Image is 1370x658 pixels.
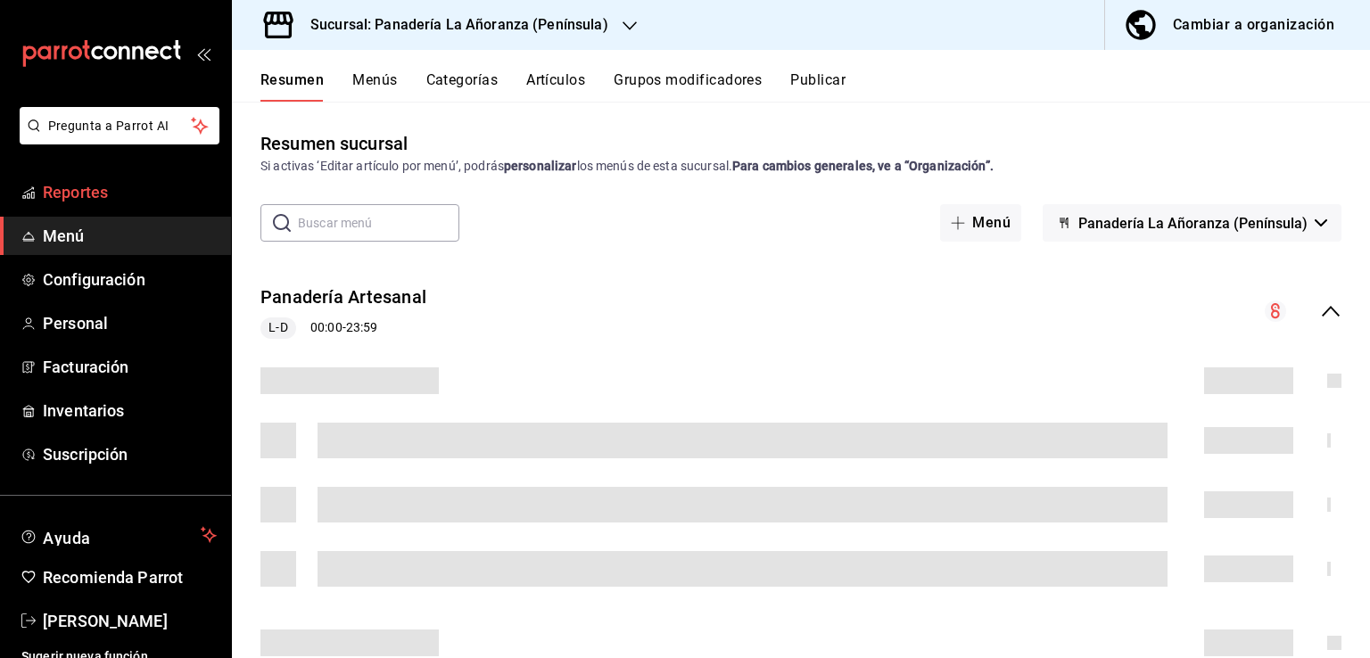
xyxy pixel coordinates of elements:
span: L-D [261,318,294,337]
span: Personal [43,311,217,335]
span: Facturación [43,355,217,379]
span: [PERSON_NAME] [43,609,217,633]
button: Artículos [526,71,585,102]
button: open_drawer_menu [196,46,210,61]
strong: personalizar [504,159,577,173]
button: Panadería Artesanal [260,284,426,310]
button: Resumen [260,71,324,102]
strong: Para cambios generales, ve a “Organización”. [732,159,994,173]
input: Buscar menú [298,205,459,241]
div: Si activas ‘Editar artículo por menú’, podrás los menús de esta sucursal. [260,157,1341,176]
div: collapse-menu-row [232,270,1370,353]
span: Ayuda [43,524,194,546]
a: Pregunta a Parrot AI [12,129,219,148]
div: Cambiar a organización [1173,12,1334,37]
div: 00:00 - 23:59 [260,317,426,339]
button: Publicar [790,71,846,102]
div: Resumen sucursal [260,130,408,157]
button: Grupos modificadores [614,71,762,102]
button: Menú [940,204,1021,242]
span: Reportes [43,180,217,204]
span: Inventarios [43,399,217,423]
button: Categorías [426,71,499,102]
div: navigation tabs [260,71,1370,102]
span: Suscripción [43,442,217,466]
span: Menú [43,224,217,248]
span: Recomienda Parrot [43,565,217,589]
span: Panadería La Añoranza (Península) [1078,215,1308,232]
h3: Sucursal: Panadería La Añoranza (Península) [296,14,608,36]
button: Panadería La Añoranza (Península) [1043,204,1341,242]
span: Pregunta a Parrot AI [48,117,192,136]
button: Menús [352,71,397,102]
button: Pregunta a Parrot AI [20,107,219,144]
span: Configuración [43,267,217,292]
